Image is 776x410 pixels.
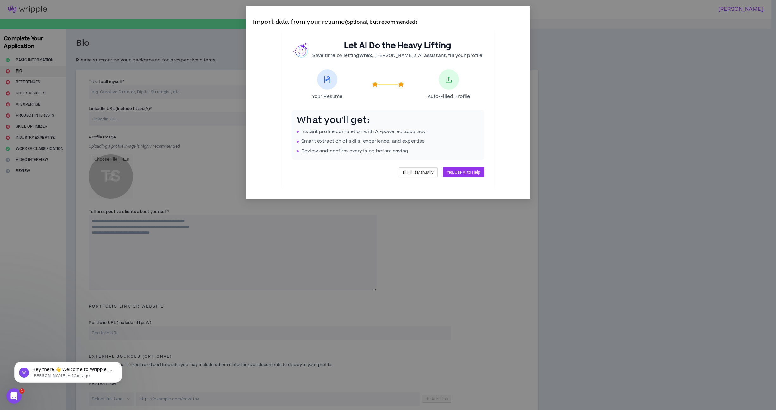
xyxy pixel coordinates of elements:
[297,128,479,135] li: Instant profile completion with AI-powered accuracy
[398,82,404,87] span: star
[293,42,309,58] img: wrex.png
[443,167,484,177] button: Yes, Use AI to Help
[5,349,131,393] iframe: Intercom notifications message
[399,167,438,177] button: I'll Fill It Manually
[359,52,372,59] b: Wrex
[323,76,331,83] span: file-text
[445,76,453,83] span: upload
[403,170,434,176] span: I'll Fill It Manually
[312,52,482,59] p: Save time by letting , [PERSON_NAME]'s AI assistant, fill your profile
[297,138,479,145] li: Smart extraction of skills, experience, and expertise
[6,388,22,404] iframe: Intercom live chat
[297,148,479,155] li: Review and confirm everything before saving
[253,18,523,27] p: Import data from your resume
[312,93,343,100] span: Your Resume
[428,93,470,100] span: Auto-Filled Profile
[345,19,417,26] small: (optional, but recommended)
[447,170,480,176] span: Yes, Use AI to Help
[372,82,378,87] span: star
[513,6,530,23] button: Close
[19,388,24,394] span: 1
[312,41,482,51] h2: Let AI Do the Heavy Lifting
[297,115,479,126] h3: What you'll get:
